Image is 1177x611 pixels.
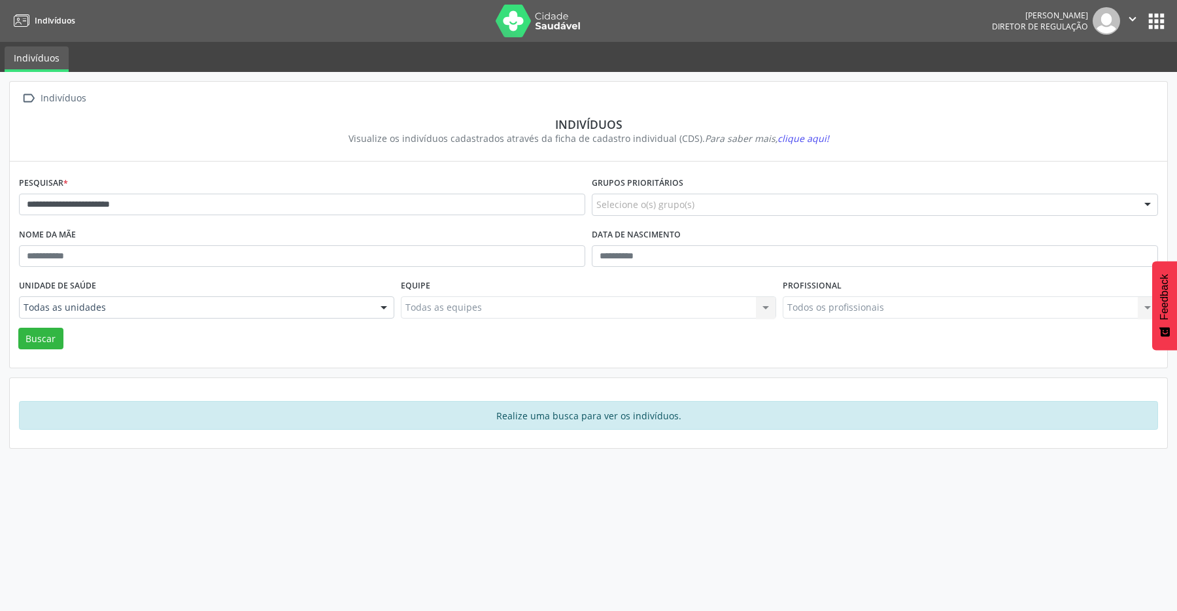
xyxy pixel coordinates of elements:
div: Realize uma busca para ver os indivíduos. [19,401,1158,430]
button:  [1120,7,1145,35]
div: [PERSON_NAME] [992,10,1088,21]
button: Buscar [18,328,63,350]
a: Indivíduos [5,46,69,72]
label: Unidade de saúde [19,276,96,296]
span: Diretor de regulação [992,21,1088,32]
span: Feedback [1159,274,1170,320]
span: clique aqui! [777,132,829,145]
label: Equipe [401,276,430,296]
label: Pesquisar [19,173,68,194]
i:  [19,89,38,108]
label: Profissional [783,276,842,296]
i:  [1125,12,1140,26]
button: apps [1145,10,1168,33]
i: Para saber mais, [705,132,829,145]
a:  Indivíduos [19,89,88,108]
div: Indivíduos [38,89,88,108]
span: Todas as unidades [24,301,367,314]
button: Feedback - Mostrar pesquisa [1152,261,1177,350]
div: Indivíduos [28,117,1149,131]
span: Selecione o(s) grupo(s) [596,198,694,211]
div: Visualize os indivíduos cadastrados através da ficha de cadastro individual (CDS). [28,131,1149,145]
label: Grupos prioritários [592,173,683,194]
span: Indivíduos [35,15,75,26]
label: Nome da mãe [19,225,76,245]
label: Data de nascimento [592,225,681,245]
a: Indivíduos [9,10,75,31]
img: img [1093,7,1120,35]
